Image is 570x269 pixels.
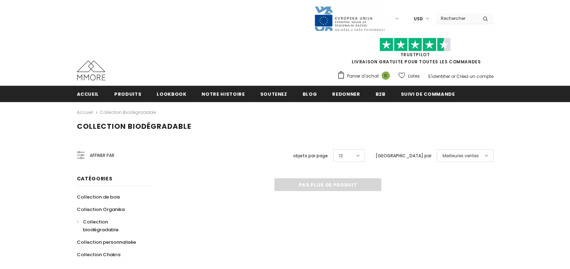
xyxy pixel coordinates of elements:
span: Suivi de commande [401,91,455,97]
span: Collection biodégradable [83,218,119,233]
span: soutenez [260,91,287,97]
img: Faites confiance aux étoiles pilotes [380,38,451,52]
span: Redonner [332,91,360,97]
a: Redonner [332,86,360,102]
a: Accueil [77,86,99,102]
a: soutenez [260,86,287,102]
span: Panier d'achat [347,73,379,80]
a: Blog [303,86,317,102]
a: Collection Chakra [77,248,120,261]
span: USD [414,15,423,22]
a: S'identifier [428,73,450,79]
a: Listes [398,70,420,82]
img: Javni Razpis [314,6,385,32]
img: Cas MMORE [77,60,105,80]
a: Notre histoire [202,86,245,102]
a: Collection biodégradable [77,216,144,236]
a: Suivi de commande [401,86,455,102]
span: Affiner par [90,152,114,159]
label: objets par page [293,152,328,159]
span: Accueil [77,91,99,97]
span: 0 [382,72,390,80]
label: [GEOGRAPHIC_DATA] par [376,152,432,159]
span: B2B [376,91,386,97]
a: Panier d'achat 0 [337,71,393,81]
span: Collection biodégradable [77,121,191,131]
a: TrustPilot [401,52,430,58]
a: Collection Organika [77,203,125,216]
span: Blog [303,91,317,97]
a: Produits [114,86,141,102]
span: Meilleures ventes [443,152,479,159]
a: Accueil [77,108,93,117]
a: B2B [376,86,386,102]
a: Collection de bois [77,191,120,203]
a: Collection personnalisée [77,236,136,248]
a: Collection biodégradable [100,109,156,115]
span: Lookbook [157,91,186,97]
span: or [451,73,455,79]
span: LIVRAISON GRATUITE POUR TOUTES LES COMMANDES [337,41,493,65]
span: Produits [114,91,141,97]
span: Catégories [77,175,113,182]
span: Collection personnalisée [77,239,136,246]
span: Collection Organika [77,206,125,213]
a: Créez un compte [456,73,493,79]
span: Collection de bois [77,194,120,200]
a: Javni Razpis [314,15,385,21]
span: Notre histoire [202,91,245,97]
span: Collection Chakra [77,251,120,258]
a: Lookbook [157,86,186,102]
span: Listes [408,73,420,80]
input: Search Site [436,13,477,23]
span: 12 [339,152,343,159]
